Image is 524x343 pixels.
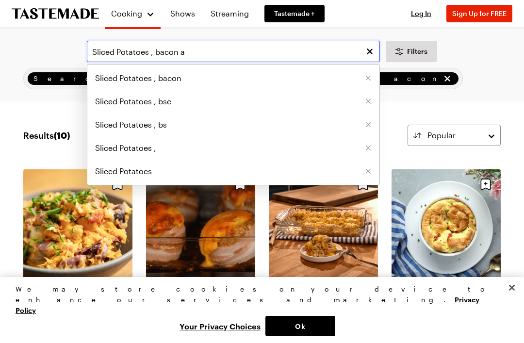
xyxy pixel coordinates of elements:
[16,284,500,316] div: We may store cookies on your device to enhance our services and marketing.
[402,9,441,18] button: Log In
[12,8,99,19] a: To Tastemade Home Page
[95,72,181,84] span: Sliced Potatoes , bacon
[265,316,335,336] button: Ok
[16,284,500,336] div: Privacy
[264,5,325,22] a: Tastemade +
[365,121,372,128] button: Remove [object Object]
[408,125,501,146] button: Popular
[95,165,152,177] span: Sliced Potatoes
[95,96,171,107] span: Sliced Potatoes , bsc
[33,73,440,84] span: Search: Sliced Potatoes , bacon
[452,9,507,17] span: Sign Up for FREE
[274,9,315,18] span: Tastemade +
[476,175,495,194] button: Save recipe
[427,130,456,141] span: Popular
[23,129,70,142] span: Results
[175,316,265,336] button: Your Privacy Choices
[365,98,372,105] button: Remove [object Object]
[501,277,523,298] button: Close
[442,73,453,84] button: remove Search: Sliced Potatoes , bacon
[365,75,372,82] button: Remove [object Object]
[446,5,512,22] button: Sign Up for FREE
[365,168,372,175] button: Remove [object Object]
[111,9,142,18] span: Cooking
[54,130,70,141] span: ( 10 )
[411,9,431,17] span: Log In
[365,145,372,151] button: Remove [object Object]
[95,119,167,131] span: Sliced Potatoes , bs
[364,46,375,57] button: Clear search
[386,41,437,62] button: Desktop filters
[407,47,427,56] span: Filters
[111,4,155,23] button: Cooking
[95,142,156,154] span: Sliced Potatoes ,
